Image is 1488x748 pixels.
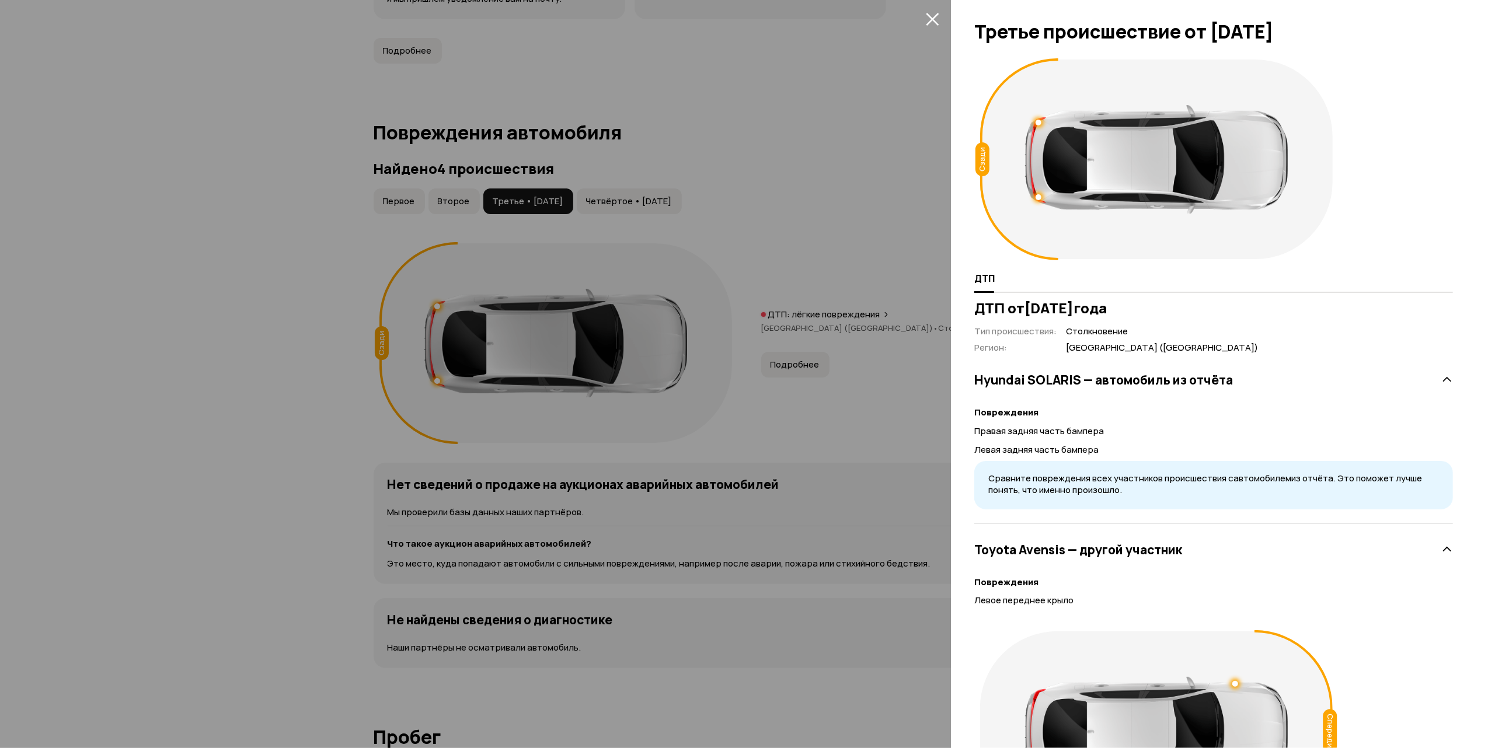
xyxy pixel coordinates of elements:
button: закрыть [923,9,942,28]
span: Тип происшествия : [974,325,1057,337]
span: Регион : [974,341,1007,354]
span: ДТП [974,272,995,284]
h3: Toyota Avensis — другой участник [974,542,1182,557]
h3: ДТП от [DATE] года [974,300,1453,316]
span: [GEOGRAPHIC_DATA] ([GEOGRAPHIC_DATA]) [1066,342,1258,354]
p: Правая задняя часть бампера [974,425,1453,438]
h3: Hyundai SOLARIS — автомобиль из отчёта [974,372,1233,387]
span: Столкновение [1066,326,1258,338]
span: Сравните повреждения всех участников происшествия с автомобилем из отчёта. Это поможет лучше поня... [988,472,1422,497]
div: Сзади [975,142,989,176]
p: Левая задняя часть бампера [974,443,1453,456]
strong: Повреждения [974,406,1039,418]
p: Левое переднее крыло [974,594,1453,607]
strong: Повреждения [974,576,1039,588]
